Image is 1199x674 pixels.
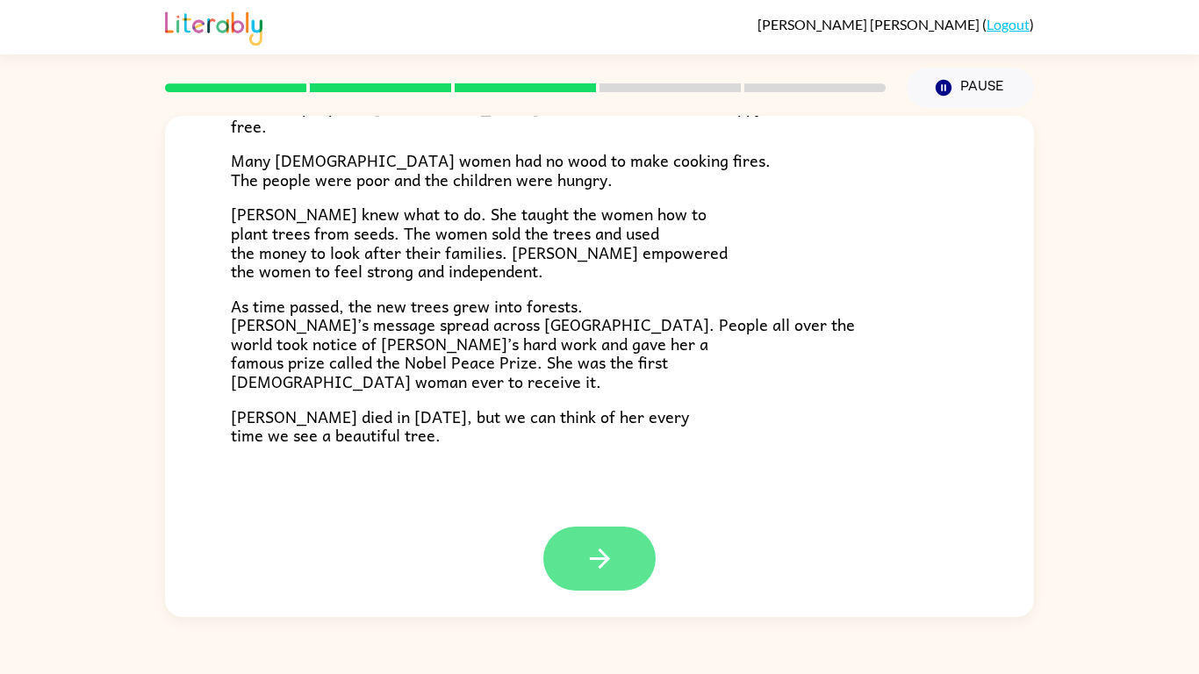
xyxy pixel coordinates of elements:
button: Pause [907,68,1034,108]
img: Literably [165,7,262,46]
span: As time passed, the new trees grew into forests. [PERSON_NAME]’s message spread across [GEOGRAPHI... [231,293,855,394]
a: Logout [987,16,1030,32]
span: [PERSON_NAME] died in [DATE], but we can think of her every time we see a beautiful tree. [231,404,689,448]
span: Many [DEMOGRAPHIC_DATA] women had no wood to make cooking fires. The people were poor and the chi... [231,147,771,192]
div: ( ) [757,16,1034,32]
span: [PERSON_NAME] knew what to do. She taught the women how to plant trees from seeds. The women sold... [231,201,728,283]
span: [PERSON_NAME] [PERSON_NAME] [757,16,982,32]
